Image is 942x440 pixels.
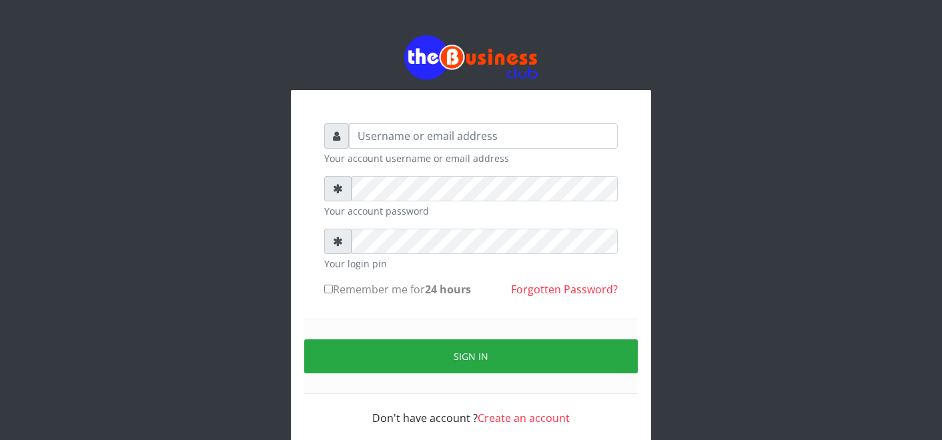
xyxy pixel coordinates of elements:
a: Forgotten Password? [511,282,618,297]
input: Remember me for24 hours [324,285,333,293]
div: Don't have account ? [324,394,618,426]
input: Username or email address [349,123,618,149]
small: Your account password [324,204,618,218]
label: Remember me for [324,281,471,297]
small: Your login pin [324,257,618,271]
b: 24 hours [425,282,471,297]
small: Your account username or email address [324,151,618,165]
a: Create an account [478,411,570,425]
button: Sign in [304,339,638,373]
